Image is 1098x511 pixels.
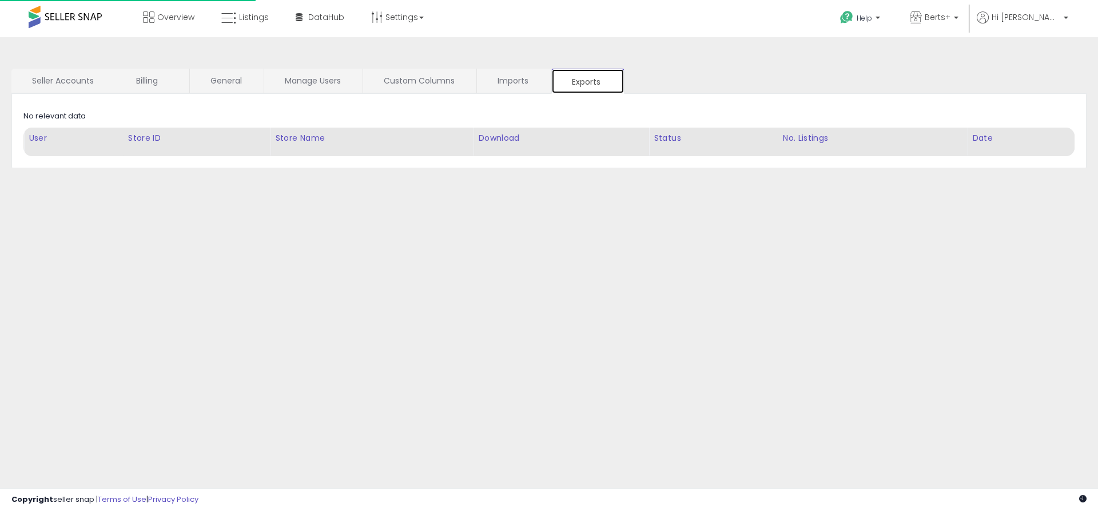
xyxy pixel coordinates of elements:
span: Overview [157,11,194,23]
a: Imports [477,69,550,93]
a: Hi [PERSON_NAME] [977,11,1068,37]
div: No. Listings [783,132,962,144]
a: Privacy Policy [148,494,198,505]
span: Hi [PERSON_NAME] [992,11,1060,23]
a: Exports [551,69,624,94]
span: Berts+ [925,11,950,23]
span: Help [857,13,872,23]
a: Terms of Use [98,494,146,505]
a: Manage Users [264,69,361,93]
i: Get Help [840,10,854,25]
span: Listings [239,11,269,23]
span: DataHub [308,11,344,23]
a: General [190,69,262,93]
div: Date [972,132,1069,144]
a: Billing [116,69,188,93]
div: Status [654,132,773,144]
div: seller snap | | [11,494,198,505]
a: Help [831,2,892,37]
div: No relevant data [23,111,86,122]
div: Download [478,132,644,144]
div: User [29,132,118,144]
a: Seller Accounts [11,69,114,93]
a: Custom Columns [363,69,475,93]
div: Store Name [275,132,468,144]
div: Store ID [128,132,265,144]
strong: Copyright [11,494,53,505]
